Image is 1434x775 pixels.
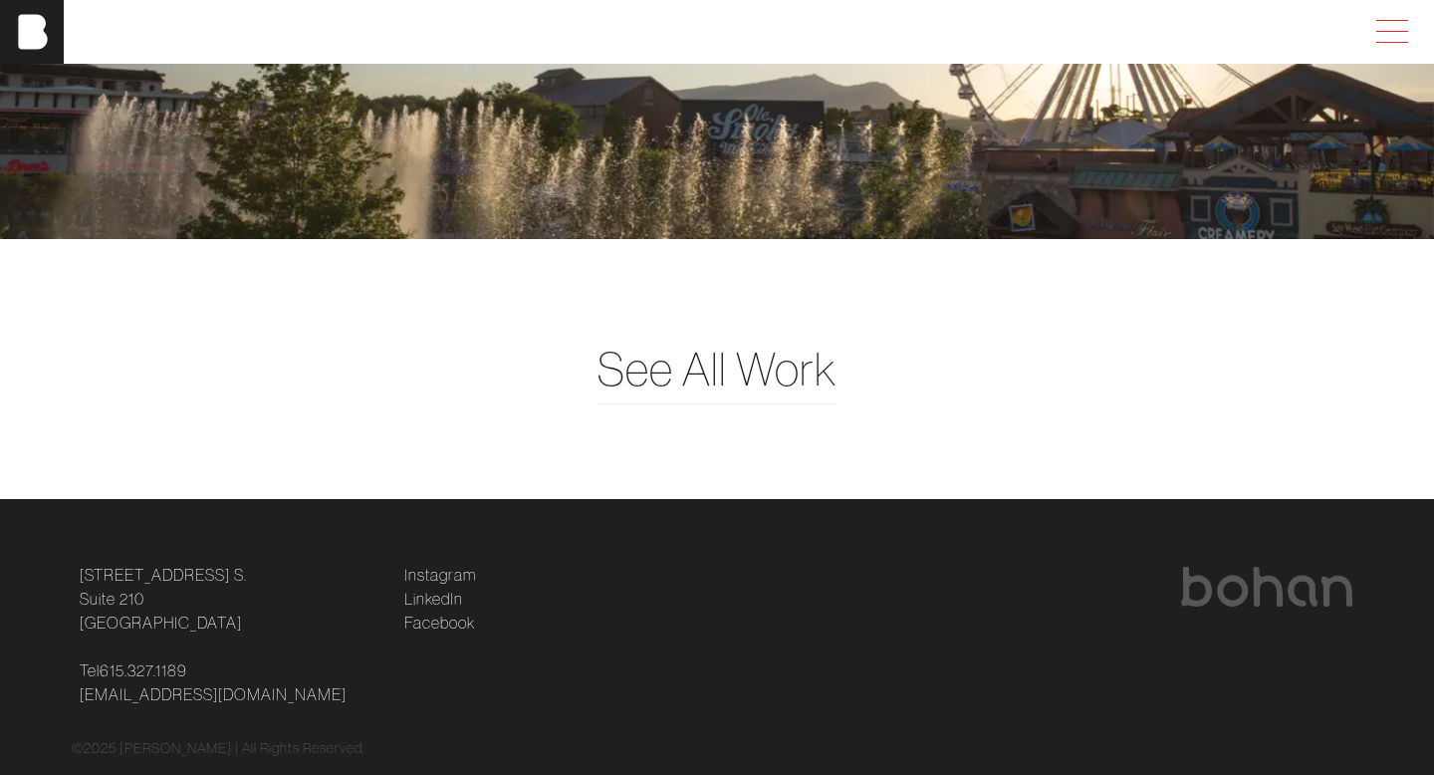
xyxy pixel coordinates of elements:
a: [EMAIL_ADDRESS][DOMAIN_NAME] [80,682,347,706]
div: © 2025 [72,738,1362,759]
a: [STREET_ADDRESS] S.Suite 210[GEOGRAPHIC_DATA] [80,563,247,635]
p: Tel [80,658,380,706]
a: 615.327.1189 [100,658,187,682]
a: LinkedIn [404,587,463,611]
img: bohan logo [1179,567,1354,607]
a: See All Work [597,335,836,403]
a: Facebook [404,611,475,635]
p: [PERSON_NAME] | All Rights Reserved. [119,738,365,759]
a: Instagram [404,563,476,587]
